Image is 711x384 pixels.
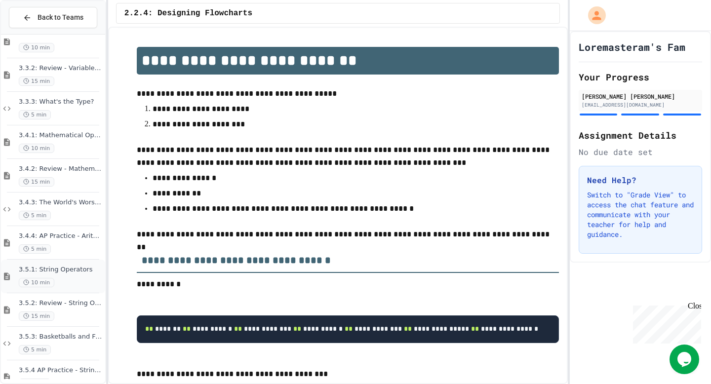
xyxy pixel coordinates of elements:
[579,40,685,54] h1: Loremasteram's Fam
[19,244,51,254] span: 5 min
[579,146,702,158] div: No due date set
[19,177,54,187] span: 15 min
[19,110,51,119] span: 5 min
[579,70,702,84] h2: Your Progress
[124,7,252,19] span: 2.2.4: Designing Flowcharts
[582,101,699,109] div: [EMAIL_ADDRESS][DOMAIN_NAME]
[578,4,608,27] div: My Account
[9,7,97,28] button: Back to Teams
[19,43,54,52] span: 10 min
[582,92,699,101] div: [PERSON_NAME] [PERSON_NAME]
[19,311,54,321] span: 15 min
[38,12,83,23] span: Back to Teams
[670,345,701,374] iframe: chat widget
[19,131,103,140] span: 3.4.1: Mathematical Operators
[19,232,103,240] span: 3.4.4: AP Practice - Arithmetic Operators
[19,278,54,287] span: 10 min
[4,4,68,63] div: Chat with us now!Close
[19,64,103,73] span: 3.3.2: Review - Variables and Data Types
[19,98,103,106] span: 3.3.3: What's the Type?
[587,174,694,186] h3: Need Help?
[19,144,54,153] span: 10 min
[19,299,103,307] span: 3.5.2: Review - String Operators
[587,190,694,239] p: Switch to "Grade View" to access the chat feature and communicate with your teacher for help and ...
[19,211,51,220] span: 5 min
[19,333,103,341] span: 3.5.3: Basketballs and Footballs
[19,198,103,207] span: 3.4.3: The World's Worst Farmers Market
[19,165,103,173] span: 3.4.2: Review - Mathematical Operators
[579,128,702,142] h2: Assignment Details
[19,266,103,274] span: 3.5.1: String Operators
[19,366,103,375] span: 3.5.4 AP Practice - String Manipulation
[19,345,51,354] span: 5 min
[629,302,701,344] iframe: chat widget
[19,77,54,86] span: 15 min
